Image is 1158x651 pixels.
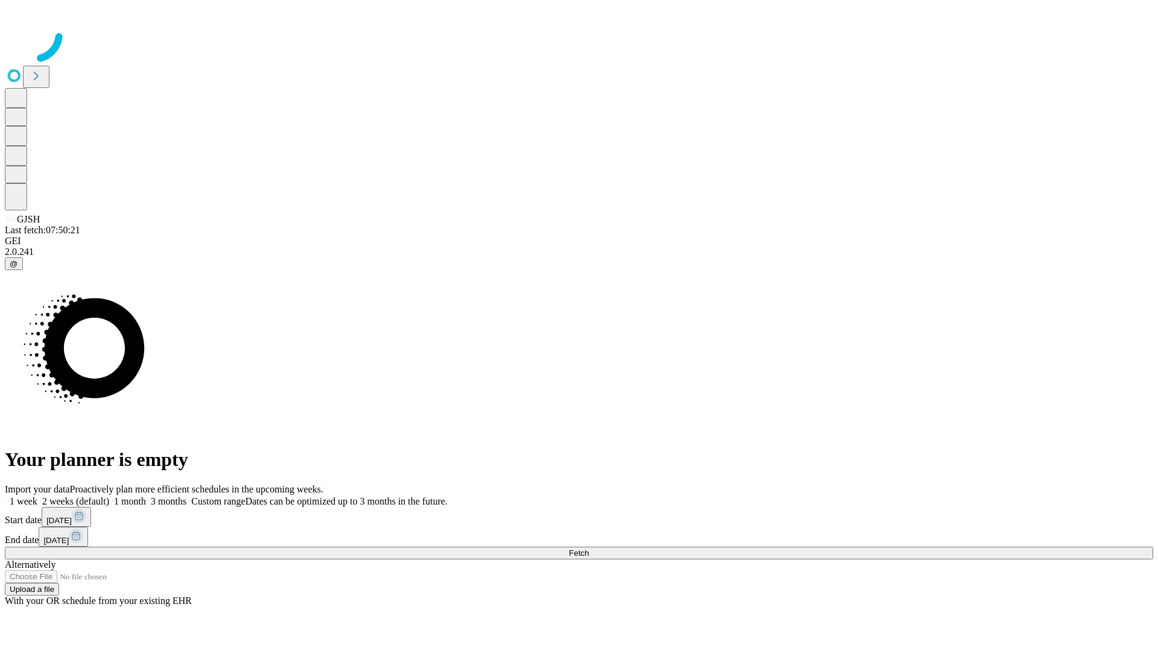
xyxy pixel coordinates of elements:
[114,496,146,506] span: 1 month
[70,484,323,494] span: Proactively plan more efficient schedules in the upcoming weeks.
[10,259,18,268] span: @
[245,496,448,506] span: Dates can be optimized up to 3 months in the future.
[5,507,1153,527] div: Start date
[43,536,69,545] span: [DATE]
[5,448,1153,471] h1: Your planner is empty
[5,559,55,570] span: Alternatively
[151,496,186,506] span: 3 months
[569,549,589,558] span: Fetch
[191,496,245,506] span: Custom range
[5,247,1153,257] div: 2.0.241
[5,257,23,270] button: @
[17,214,40,224] span: GJSH
[42,507,91,527] button: [DATE]
[10,496,37,506] span: 1 week
[5,547,1153,559] button: Fetch
[5,225,80,235] span: Last fetch: 07:50:21
[39,527,88,547] button: [DATE]
[5,527,1153,547] div: End date
[5,236,1153,247] div: GEI
[5,596,192,606] span: With your OR schedule from your existing EHR
[46,516,72,525] span: [DATE]
[5,484,70,494] span: Import your data
[42,496,109,506] span: 2 weeks (default)
[5,583,59,596] button: Upload a file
